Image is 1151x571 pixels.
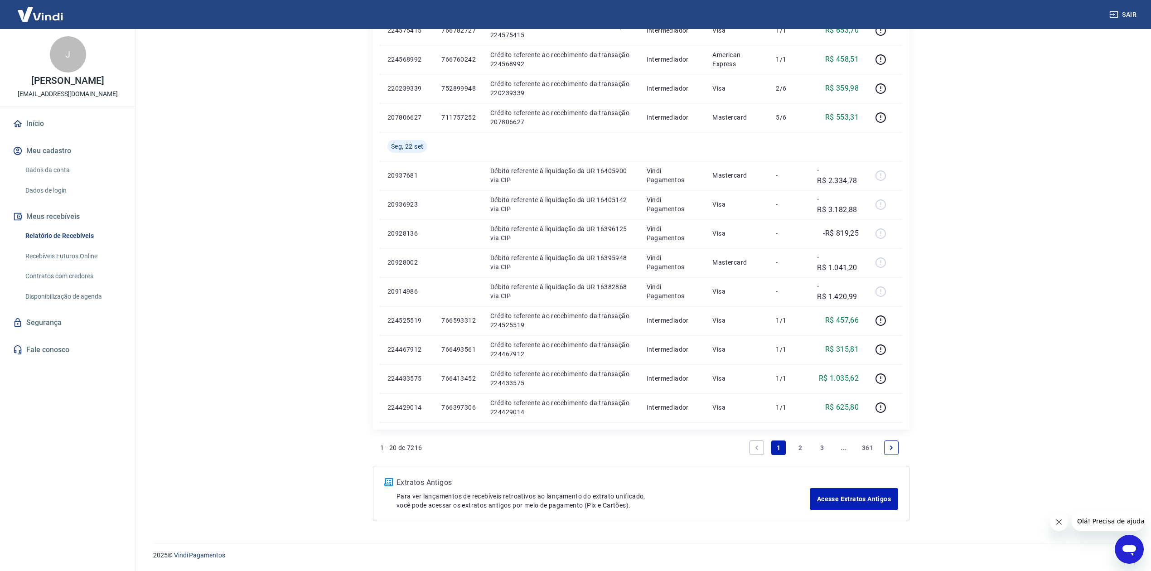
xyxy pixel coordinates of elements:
p: Intermediador [647,26,698,35]
button: Meus recebíveis [11,207,125,227]
iframe: Mensagem da empresa [1072,511,1144,531]
p: Vindi Pagamentos [647,282,698,300]
p: Visa [712,374,761,383]
p: 1/1 [776,374,803,383]
p: - [776,171,803,180]
p: 224525519 [387,316,427,325]
iframe: Fechar mensagem [1050,513,1068,531]
p: 2/6 [776,84,803,93]
p: 766760242 [441,55,476,64]
p: Crédito referente ao recebimento da transação 224525519 [490,311,632,329]
p: 2025 © [153,551,1129,560]
p: - [776,258,803,267]
p: - [776,229,803,238]
p: R$ 457,66 [825,315,859,326]
a: Relatório de Recebíveis [22,227,125,245]
p: 766397306 [441,403,476,412]
a: Dados da conta [22,161,125,179]
p: 20914986 [387,287,427,296]
p: Visa [712,26,761,35]
p: 766782727 [441,26,476,35]
button: Meu cadastro [11,141,125,161]
p: 766413452 [441,374,476,383]
a: Page 2 [793,440,808,455]
p: Vindi Pagamentos [647,195,698,213]
p: Crédito referente ao recebimento da transação 224568992 [490,50,632,68]
p: 752899948 [441,84,476,93]
p: -R$ 3.182,88 [817,194,859,215]
p: American Express [712,50,761,68]
p: R$ 1.035,62 [819,373,859,384]
p: 224467912 [387,345,427,354]
p: Visa [712,345,761,354]
p: Débito referente à liquidação da UR 16395948 via CIP [490,253,632,271]
p: 5/6 [776,113,803,122]
p: Crédito referente ao recebimento da transação 224467912 [490,340,632,358]
a: Vindi Pagamentos [174,552,225,559]
p: [EMAIL_ADDRESS][DOMAIN_NAME] [18,89,118,99]
img: Vindi [11,0,70,28]
p: 1 - 20 de 7216 [380,443,422,452]
p: R$ 315,81 [825,344,859,355]
p: Vindi Pagamentos [647,224,698,242]
p: -R$ 819,25 [823,228,859,239]
p: Mastercard [712,113,761,122]
p: 766493561 [441,345,476,354]
a: Fale conosco [11,340,125,360]
p: R$ 553,31 [825,112,859,123]
iframe: Botão para abrir a janela de mensagens [1115,535,1144,564]
p: Crédito referente ao recebimento da transação 220239339 [490,79,632,97]
p: Intermediador [647,374,698,383]
p: -R$ 2.334,78 [817,165,859,186]
p: R$ 625,80 [825,402,859,413]
a: Page 1 is your current page [771,440,786,455]
a: Acesse Extratos Antigos [810,488,898,510]
p: Intermediador [647,403,698,412]
p: 1/1 [776,26,803,35]
p: Visa [712,287,761,296]
a: Next page [884,440,899,455]
p: 20928002 [387,258,427,267]
p: 224568992 [387,55,427,64]
p: Débito referente à liquidação da UR 16405900 via CIP [490,166,632,184]
p: Mastercard [712,258,761,267]
p: -R$ 1.420,99 [817,281,859,302]
p: R$ 653,70 [825,25,859,36]
a: Previous page [750,440,764,455]
p: Débito referente à liquidação da UR 16396125 via CIP [490,224,632,242]
a: Disponibilização de agenda [22,287,125,306]
p: 20936923 [387,200,427,209]
a: Page 361 [858,440,877,455]
a: Contratos com credores [22,267,125,285]
a: Segurança [11,313,125,333]
p: Crédito referente ao recebimento da transação 224575415 [490,21,632,39]
a: Page 3 [815,440,829,455]
div: J [50,36,86,73]
p: Crédito referente ao recebimento da transação 224429014 [490,398,632,416]
p: 1/1 [776,55,803,64]
p: [PERSON_NAME] [31,76,104,86]
p: 1/1 [776,316,803,325]
p: - [776,200,803,209]
p: Crédito referente ao recebimento da transação 207806627 [490,108,632,126]
p: Intermediador [647,345,698,354]
p: 711757252 [441,113,476,122]
p: Intermediador [647,84,698,93]
a: Dados de login [22,181,125,200]
p: Intermediador [647,316,698,325]
p: Débito referente à liquidação da UR 16382868 via CIP [490,282,632,300]
p: -R$ 1.041,20 [817,252,859,273]
p: 224429014 [387,403,427,412]
p: 224433575 [387,374,427,383]
p: Visa [712,229,761,238]
p: 220239339 [387,84,427,93]
span: Seg, 22 set [391,142,423,151]
a: Jump forward [837,440,851,455]
p: Débito referente à liquidação da UR 16405142 via CIP [490,195,632,213]
p: - [776,287,803,296]
p: 1/1 [776,345,803,354]
img: ícone [384,478,393,486]
a: Início [11,114,125,134]
ul: Pagination [746,437,902,459]
p: Vindi Pagamentos [647,253,698,271]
